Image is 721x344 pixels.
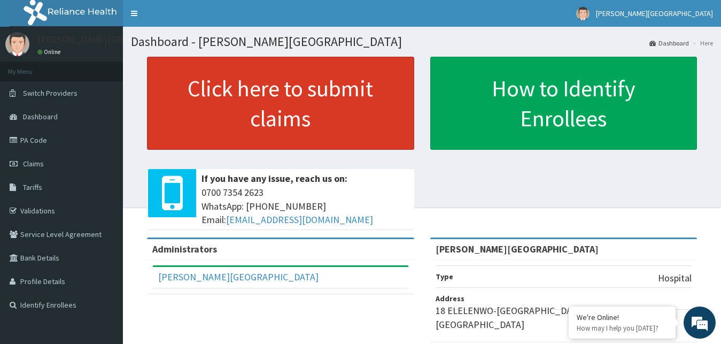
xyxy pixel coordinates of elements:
b: Address [436,294,464,303]
p: Hospital [658,271,692,285]
strong: [PERSON_NAME][GEOGRAPHIC_DATA] [436,243,599,255]
a: [PERSON_NAME][GEOGRAPHIC_DATA] [158,271,319,283]
img: User Image [5,32,29,56]
b: If you have any issue, reach us on: [201,172,347,185]
a: Dashboard [649,39,689,48]
a: Online [37,48,63,56]
div: We're Online! [577,312,668,322]
a: How to Identify Enrollees [430,57,697,150]
span: [PERSON_NAME][GEOGRAPHIC_DATA] [596,9,713,18]
h1: Dashboard - [PERSON_NAME][GEOGRAPHIC_DATA] [131,35,713,49]
span: Claims [23,159,44,169]
img: User Image [576,7,590,20]
b: Type [436,272,453,281]
p: [PERSON_NAME][GEOGRAPHIC_DATA] [37,35,196,44]
a: Click here to submit claims [147,57,414,150]
li: Here [690,39,713,48]
span: 0700 7354 2623 WhatsApp: [PHONE_NUMBER] Email: [201,186,409,227]
span: Dashboard [23,112,58,121]
p: How may I help you today? [577,324,668,333]
p: 18 ELELENWO-[GEOGRAPHIC_DATA] ELELENWO [GEOGRAPHIC_DATA] [436,304,692,331]
span: Switch Providers [23,88,77,98]
a: [EMAIL_ADDRESS][DOMAIN_NAME] [226,213,373,226]
b: Administrators [152,243,217,255]
span: Tariffs [23,182,42,192]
